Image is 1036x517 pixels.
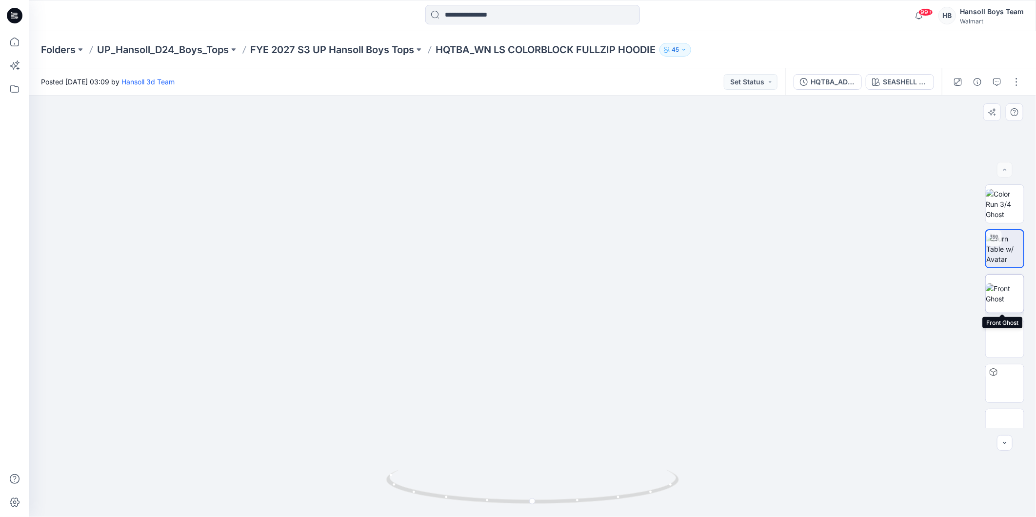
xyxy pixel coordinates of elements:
div: Walmart [960,18,1024,25]
p: HQTBA_WN LS COLORBLOCK FULLZIP HOODIE [436,43,656,57]
div: HB [938,7,956,24]
img: Color Run 3/4 Ghost [986,189,1024,219]
button: SEASHELL WHITE [866,74,934,90]
a: FYE 2027 S3 UP Hansoll Boys Tops [250,43,414,57]
a: UP_Hansoll_D24_Boys_Tops [97,43,229,57]
a: Folders [41,43,76,57]
img: Turn Table w/ Avatar [986,234,1023,264]
p: 45 [672,44,679,55]
img: Front Ghost [986,283,1024,304]
button: HQTBA_ADM FC_REV_WN LS COLORBLOCK FULLZIP HOODIE [794,74,862,90]
button: 45 [659,43,691,57]
span: Posted [DATE] 03:09 by [41,77,175,87]
div: Hansoll Boys Team [960,6,1024,18]
a: Hansoll 3d Team [121,78,175,86]
div: SEASHELL WHITE [883,77,928,87]
span: 99+ [918,8,933,16]
button: Details [970,74,985,90]
div: HQTBA_ADM FC_REV_WN LS COLORBLOCK FULLZIP HOODIE [811,77,856,87]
